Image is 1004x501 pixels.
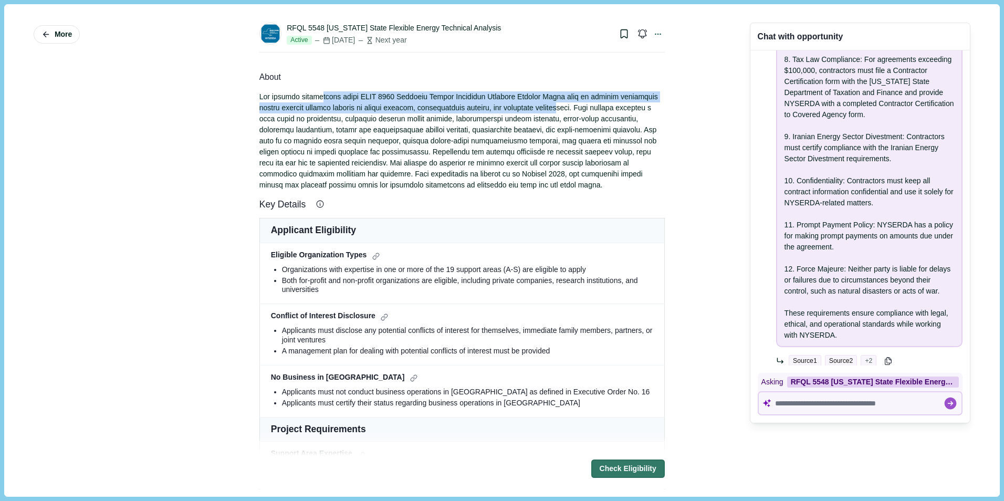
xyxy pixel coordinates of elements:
[758,30,843,43] div: Chat with opportunity
[591,460,665,478] button: Check Eligibility
[789,355,821,367] button: Source1
[282,399,653,408] div: Applicants must certify their status regarding business operations in [GEOGRAPHIC_DATA]
[259,417,664,442] td: Project Requirements
[287,36,311,45] span: Active
[825,355,857,367] button: Source2
[282,276,653,295] div: Both for-profit and non-profit organizations are eligible, including private companies, research ...
[785,221,953,251] span: 11. Prompt Payment Policy: NYSERDA has a policy for making prompt payments on amounts due under t...
[271,250,653,262] div: Eligible Organization Types
[785,132,945,163] span: 9. Iranian Energy Sector Divestment: Contractors must certify compliance with the Iranian Energy ...
[758,373,963,391] div: Asking
[785,309,948,339] span: These requirements ensure compliance with legal, ethical, and operational standards while working...
[287,23,501,34] div: RFQL 5548 [US_STATE] State Flexible Energy Technical Analysis
[55,30,72,39] span: More
[259,91,665,191] div: Lor ipsumdo sitametcons adipi ELIT 8960 Seddoeiu Tempor Incididun Utlabore Etdolor Magna aliq en ...
[861,355,876,367] button: +2
[282,265,653,275] div: Organizations with expertise in one or more of the 19 support areas (A-S) are eligible to apply
[259,218,664,243] td: Applicant Eligibility
[785,176,954,207] span: 10. Confidentiality: Contractors must keep all contract information confidential and use it solel...
[615,25,633,43] button: Bookmark this grant.
[259,71,665,84] div: About
[282,326,653,345] div: Applicants must disclose any potential conflicts of interest for themselves, immediate family mem...
[34,25,80,44] button: More
[787,377,959,388] div: RFQL 5548 [US_STATE] State Flexible Energy Technical Analysis
[282,347,653,356] div: A management plan for dealing with potential conflicts of interest must be provided
[313,35,355,46] div: [DATE]
[259,198,312,211] span: Key Details
[260,23,281,44] img: NYSERDA-logo.png
[785,265,951,295] span: 12. Force Majeure: Neither party is liable for delays or failures due to circumstances beyond the...
[271,311,653,322] div: Conflict of Interest Disclosure
[357,35,407,46] div: Next year
[271,373,653,384] div: No Business in [GEOGRAPHIC_DATA]
[785,55,954,119] span: 8. Tax Law Compliance: For agreements exceeding $100,000, contractors must file a Contractor Cert...
[282,388,653,397] div: Applicants must not conduct business operations in [GEOGRAPHIC_DATA] as defined in Executive Orde...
